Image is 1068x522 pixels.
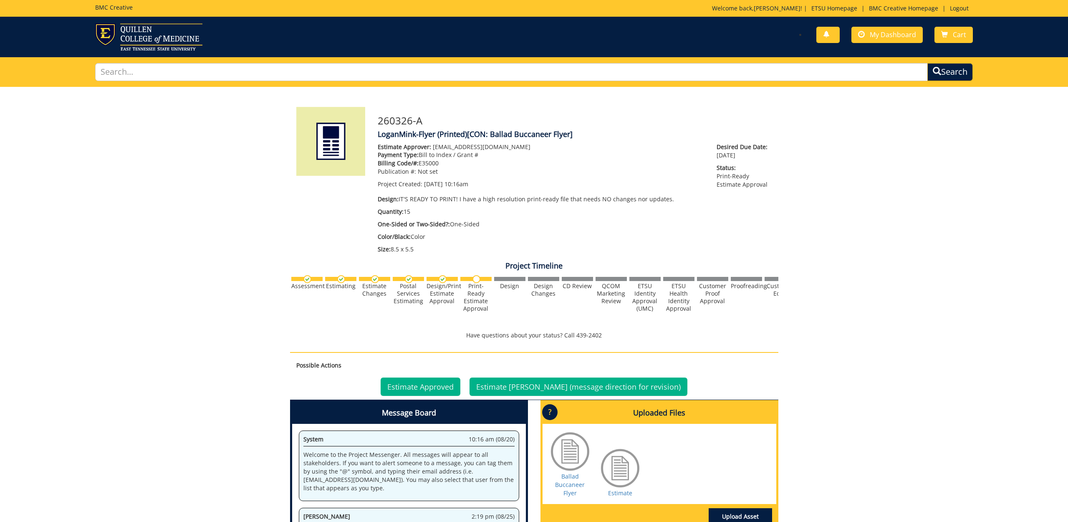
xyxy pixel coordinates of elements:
h4: LoganMink-Flyer (Printed) [378,130,772,139]
p: Welcome back, ! | | | [712,4,973,13]
p: E35000 [378,159,704,167]
p: ? [542,404,558,420]
p: One-Sided [378,220,704,228]
p: Print-Ready Estimate Approval [717,164,772,189]
span: System [303,435,323,443]
span: Estimate Approver: [378,143,431,151]
img: Product featured image [296,107,365,176]
h4: Message Board [292,402,526,424]
div: CD Review [562,282,593,290]
div: QCOM Marketing Review [596,282,627,305]
img: ETSU logo [95,23,202,51]
div: Customer Proof Approval [697,282,728,305]
a: ETSU Homepage [807,4,861,12]
img: checkmark [303,275,311,283]
img: checkmark [439,275,447,283]
span: [CON: Ballad Buccaneer Flyer] [467,129,573,139]
span: Size: [378,245,391,253]
div: Print-Ready Estimate Approval [460,282,492,312]
a: Estimate Approved [381,378,460,396]
strong: Possible Actions [296,361,341,369]
div: Estimate Changes [359,282,390,297]
h3: 260326-A [378,115,772,126]
a: My Dashboard [851,27,923,43]
div: Postal Services Estimating [393,282,424,305]
p: Welcome to the Project Messenger. All messages will appear to all stakeholders. If you want to al... [303,451,515,492]
input: Search... [95,63,928,81]
img: checkmark [371,275,379,283]
span: Billing Code/#: [378,159,419,167]
span: Publication #: [378,167,416,175]
span: Payment Type: [378,151,419,159]
p: IT'S READY TO PRINT! I have a high resolution print-ready file that needs NO changes nor updates. [378,195,704,203]
p: Color [378,233,704,241]
span: 10:16 am (08/20) [469,435,515,443]
a: Estimate [608,489,632,497]
a: Cart [934,27,973,43]
div: Customer Edits [765,282,796,297]
img: checkmark [337,275,345,283]
div: Proofreading [731,282,762,290]
p: Bill to Index / Grant # [378,151,704,159]
p: Have questions about your status? Call 439-2402 [290,331,778,340]
span: Color/Black: [378,233,411,241]
span: Desired Due Date: [717,143,772,151]
span: Design: [378,195,399,203]
span: Project Created: [378,180,422,188]
div: Estimating [325,282,356,290]
div: Design/Print Estimate Approval [427,282,458,305]
h4: Uploaded Files [543,402,776,424]
span: One-Sided or Two-Sided?: [378,220,450,228]
a: BMC Creative Homepage [865,4,942,12]
div: Assessment [291,282,323,290]
img: no [472,275,480,283]
span: My Dashboard [870,30,916,39]
h5: BMC Creative [95,4,133,10]
h4: Project Timeline [290,262,778,270]
a: [PERSON_NAME] [754,4,800,12]
span: 2:19 pm (08/25) [472,512,515,521]
span: Not set [418,167,438,175]
div: Design [494,282,525,290]
p: 15 [378,208,704,216]
span: Quantity: [378,208,404,215]
span: [PERSON_NAME] [303,512,350,520]
div: ETSU Identity Approval (UMC) [629,282,661,312]
span: Cart [953,30,966,39]
span: Status: [717,164,772,172]
div: Design Changes [528,282,559,297]
img: checkmark [405,275,413,283]
p: [EMAIL_ADDRESS][DOMAIN_NAME] [378,143,704,151]
p: 8.5 x 5.5 [378,245,704,253]
span: [DATE] 10:16am [424,180,468,188]
div: ETSU Health Identity Approval [663,282,694,312]
a: Logout [946,4,973,12]
button: Search [927,63,973,81]
p: [DATE] [717,143,772,160]
a: Ballad Buccaneer Flyer [555,472,585,497]
a: Estimate [PERSON_NAME] (message direction for revision) [470,378,687,396]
